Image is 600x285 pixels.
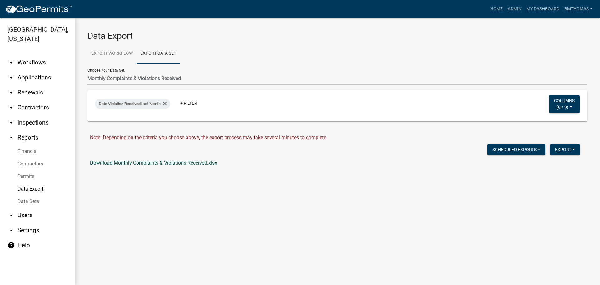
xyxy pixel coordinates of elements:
i: arrow_drop_down [7,89,15,96]
button: Columns(9 / 9) [549,95,580,113]
i: arrow_drop_up [7,134,15,141]
i: arrow_drop_down [7,119,15,126]
a: Download Monthly Complaints & Violations Received.xlsx [90,160,217,166]
i: arrow_drop_down [7,104,15,111]
a: Export Workflow [87,44,137,64]
a: + Filter [175,98,202,109]
i: help [7,242,15,249]
i: arrow_drop_down [7,74,15,81]
span: Note: Depending on the criteria you choose above, the export process may take several minutes to ... [90,135,327,140]
a: Admin [505,3,524,15]
a: Export Data Set [137,44,180,64]
span: Date Violation Received [99,101,141,106]
i: arrow_drop_down [7,59,15,66]
button: Export [550,144,580,155]
button: Scheduled Exports [487,144,545,155]
a: My Dashboard [524,3,562,15]
a: Home [488,3,505,15]
span: 9 / 9 [558,104,567,109]
i: arrow_drop_down [7,226,15,234]
h3: Data Export [87,31,587,41]
a: bmthomas [562,3,595,15]
i: arrow_drop_down [7,211,15,219]
div: Last Month [95,99,170,109]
